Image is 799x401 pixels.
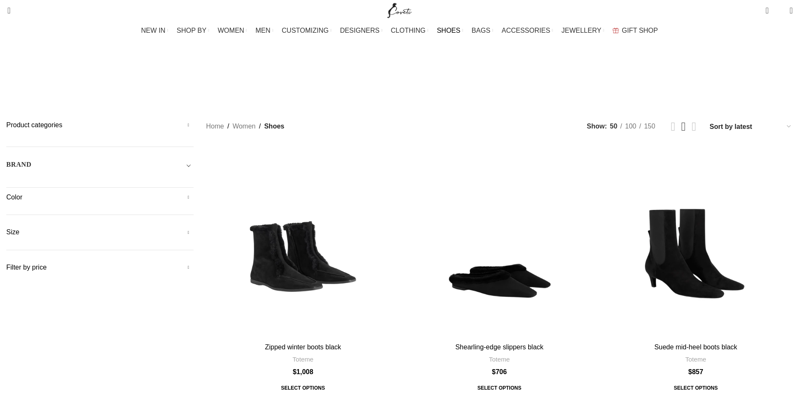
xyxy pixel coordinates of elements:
[668,380,724,396] span: Select options
[472,22,493,39] a: BAGS
[685,355,706,364] a: Toteme
[6,263,194,272] h5: Filter by price
[761,2,773,19] a: 0
[622,121,639,132] a: 100
[177,26,207,34] span: SHOP BY
[206,145,400,339] a: Zipped winter boots black
[644,123,655,130] span: 150
[6,160,31,169] h5: BRAND
[202,75,268,95] a: Brogues & Oxfords
[556,75,585,95] a: Slippers
[472,26,490,34] span: BAGS
[2,2,10,19] a: Search
[340,26,380,34] span: DESIGNERS
[429,75,469,95] a: Monk shoes
[613,28,619,33] img: GiftBag
[492,368,507,375] bdi: 706
[688,368,703,375] bdi: 857
[437,22,463,39] a: SHOES
[668,380,724,396] a: Select options for “Suede mid-heel boots black”
[598,81,631,89] span: Sneakers
[6,121,194,130] h5: Product categories
[654,343,737,351] a: Suede mid-heel boots black
[391,26,426,34] span: CLOTHING
[502,26,550,34] span: ACCESSORIES
[777,8,783,15] span: 0
[515,75,544,95] a: Sandals
[385,6,414,13] a: Site logo
[766,4,773,10] span: 0
[282,22,332,39] a: CUSTOMIZING
[709,121,793,133] select: Shop order
[293,368,296,375] span: $
[587,121,607,132] span: Show
[293,368,313,375] bdi: 1,008
[356,75,376,95] a: Heels
[610,123,618,130] span: 50
[455,343,543,351] a: Shearling-edge slippers black
[275,380,331,396] a: Select options for “Zipped winter boots black”
[622,26,658,34] span: GIFT SHOP
[625,123,637,130] span: 100
[561,26,601,34] span: JEWELLERY
[6,160,194,175] div: Toggle filter
[264,121,284,132] span: Shoes
[169,81,190,89] span: Boots
[293,355,314,364] a: Toteme
[202,81,268,89] span: Brogues & Oxfords
[141,22,168,39] a: NEW IN
[641,121,658,132] a: 150
[282,26,329,34] span: CUSTOMIZING
[692,121,696,133] a: Grid view 4
[681,121,686,133] a: Grid view 3
[607,121,621,132] a: 50
[688,368,692,375] span: $
[515,81,544,89] span: Sandals
[206,121,224,132] a: Home
[281,81,343,89] span: Flip Flops & Slides
[265,343,341,351] a: Zipped winter boots black
[599,145,793,339] a: Suede mid-heel boots black
[141,26,165,34] span: NEW IN
[489,355,510,364] a: Toteme
[472,380,527,396] a: Select options for “Shearling-edge slippers black”
[482,81,503,89] span: Mules
[391,22,429,39] a: CLOTHING
[403,145,597,339] a: Shearling-edge slippers black
[492,368,496,375] span: $
[177,22,210,39] a: SHOP BY
[373,48,426,71] h1: Shoes
[429,81,469,89] span: Monk shoes
[388,81,417,89] span: Loafers
[281,75,343,95] a: Flip Flops & Slides
[561,22,604,39] a: JEWELLERY
[556,81,585,89] span: Slippers
[206,121,284,132] nav: Breadcrumb
[671,121,676,133] a: Grid view 2
[482,75,503,95] a: Mules
[218,22,247,39] a: WOMEN
[613,22,658,39] a: GIFT SHOP
[256,26,271,34] span: MEN
[2,22,797,39] div: Main navigation
[502,22,553,39] a: ACCESSORIES
[775,2,783,19] div: My Wishlist
[598,75,631,95] a: Sneakers
[169,75,190,95] a: Boots
[233,121,256,132] a: Women
[340,22,382,39] a: DESIGNERS
[472,380,527,396] span: Select options
[256,22,273,39] a: MEN
[6,228,194,237] h5: Size
[388,75,417,95] a: Loafers
[356,81,376,89] span: Heels
[275,380,331,396] span: Select options
[352,51,373,68] a: Go back
[6,193,194,202] h5: Color
[218,26,244,34] span: WOMEN
[437,26,460,34] span: SHOES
